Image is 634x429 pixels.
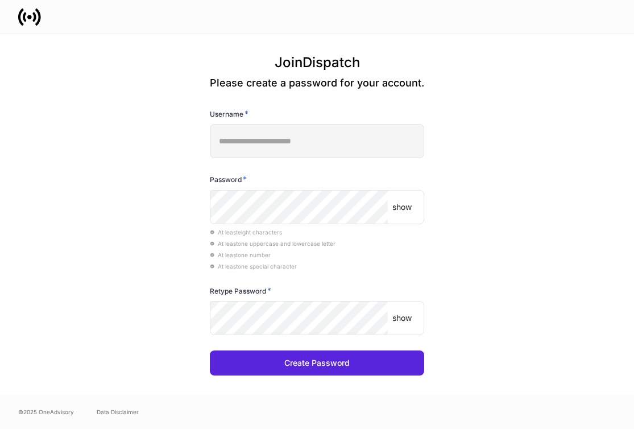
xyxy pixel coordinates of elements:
[210,350,424,376] button: Create Password
[284,357,350,369] div: Create Password
[210,108,248,119] h6: Username
[18,407,74,416] span: © 2025 OneAdvisory
[210,263,297,270] span: At least one special character
[210,229,282,236] span: At least eight characters
[97,407,139,416] a: Data Disclaimer
[392,201,412,213] p: show
[210,76,424,90] p: Please create a password for your account.
[210,174,247,185] h6: Password
[210,285,271,296] h6: Retype Password
[392,312,412,324] p: show
[210,53,424,76] h3: Join Dispatch
[210,251,271,258] span: At least one number
[210,240,335,247] span: At least one uppercase and lowercase letter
